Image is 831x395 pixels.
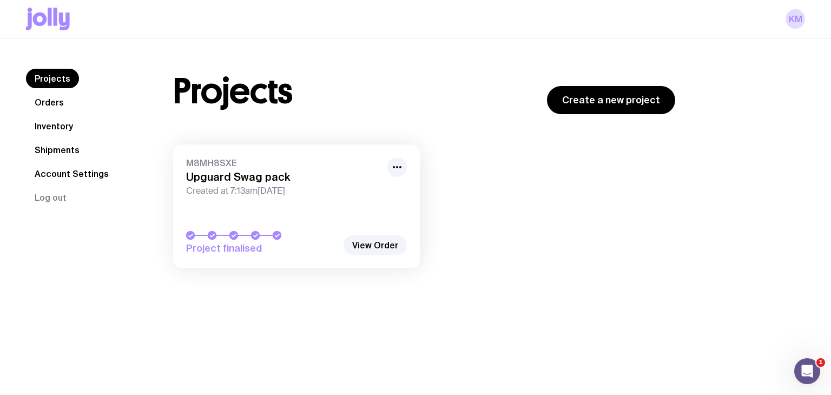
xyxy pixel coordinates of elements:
a: KM [786,9,805,29]
button: Log out [26,188,75,207]
span: Project finalised [186,242,338,255]
a: M8MH8SXEUpguard Swag packCreated at 7:13am[DATE]Project finalised [173,144,420,268]
span: M8MH8SXE [186,157,381,168]
iframe: Intercom live chat [794,358,820,384]
a: Account Settings [26,164,117,183]
a: Projects [26,69,79,88]
a: View Order [344,235,407,255]
a: Orders [26,93,72,112]
a: Inventory [26,116,82,136]
span: Created at 7:13am[DATE] [186,186,381,196]
h3: Upguard Swag pack [186,170,381,183]
a: Create a new project [547,86,675,114]
h1: Projects [173,74,293,109]
a: Shipments [26,140,88,160]
span: 1 [816,358,825,367]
